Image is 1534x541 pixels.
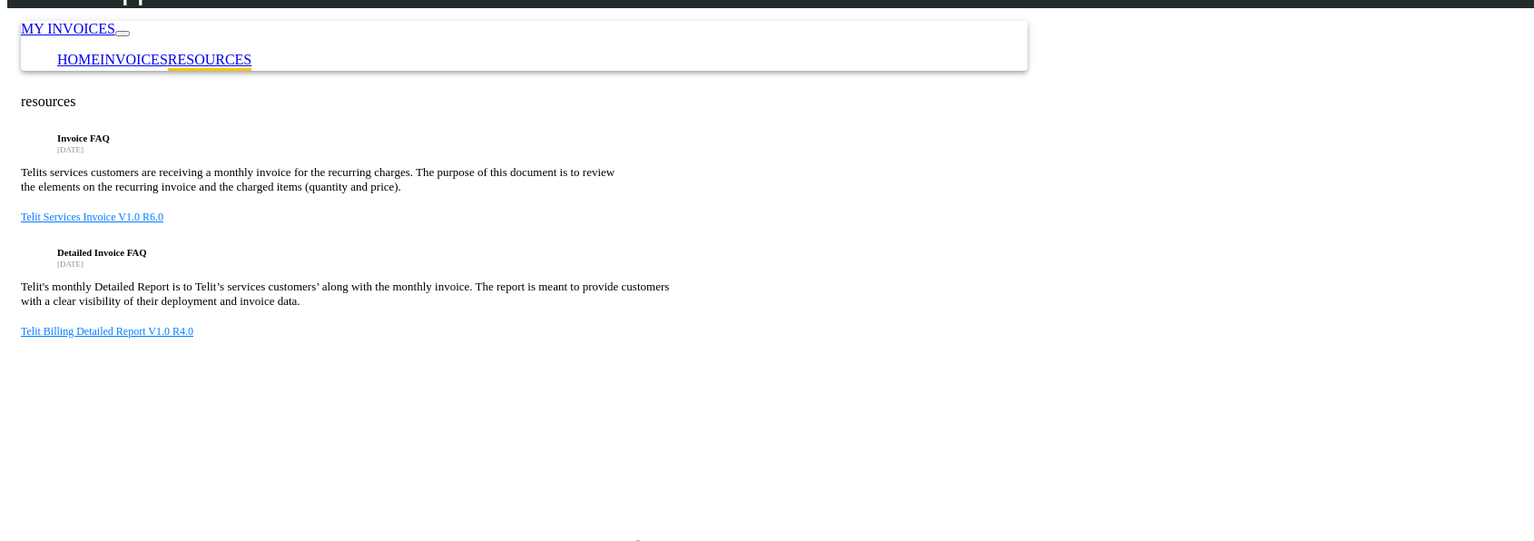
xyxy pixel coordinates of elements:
a: HOME [57,52,100,67]
h6: Detailed Invoice FAQ [57,247,1513,258]
span: [DATE] [57,260,84,269]
article: Telits services customers are receiving a monthly invoice for the recurring charges. The purpose ... [21,165,1513,194]
a: RESOURCES [168,52,251,67]
a: MY INVOICES [21,21,115,36]
a: Telit Billing Detailed Report V1.0 R4.0 [21,325,193,338]
a: INVOICES [100,52,168,67]
div: resources [21,93,1513,110]
a: Telit Services Invoice V1.0 R6.0 [21,211,163,223]
h6: Invoice FAQ [57,133,1513,143]
button: Toggle navigation [115,31,130,36]
article: Telit's monthly Detailed Report is to Telit’s services customers’ along with the monthly invoice.... [21,280,1513,309]
span: [DATE] [57,145,84,154]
